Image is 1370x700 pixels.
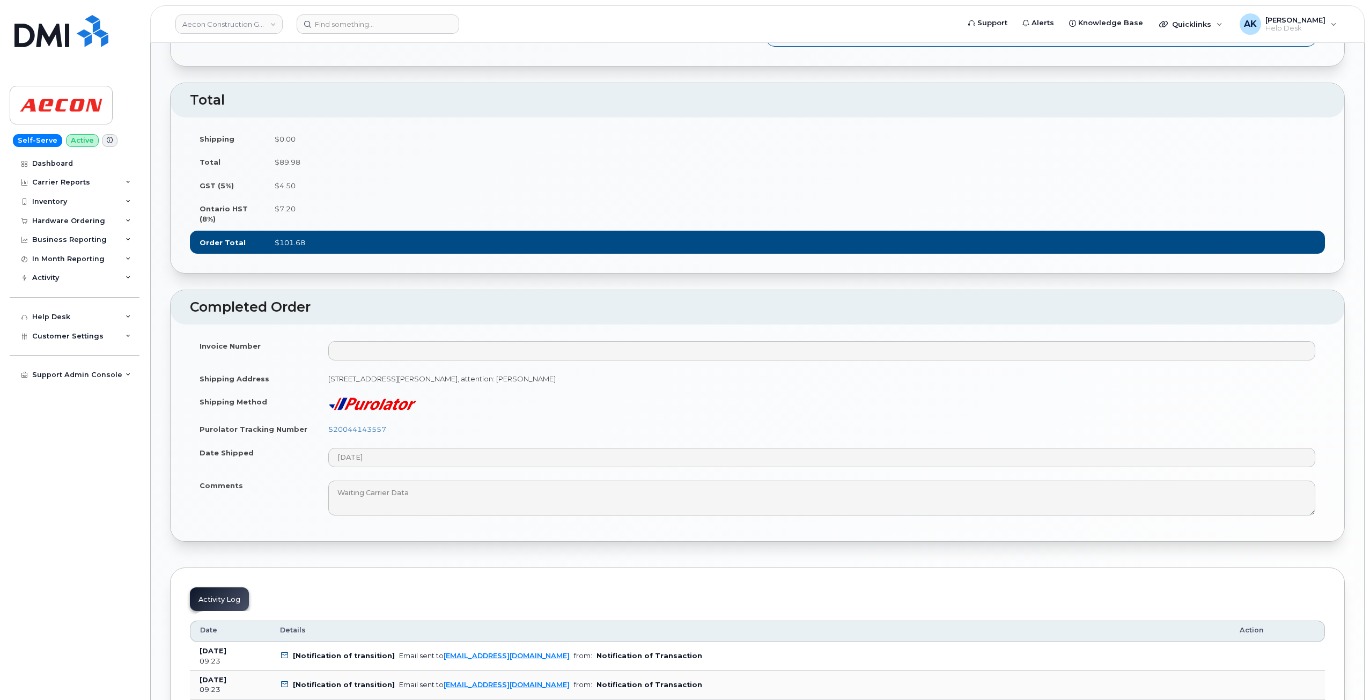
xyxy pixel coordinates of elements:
[200,424,307,434] label: Purolator Tracking Number
[574,652,592,660] span: from:
[399,652,570,660] div: Email sent to
[444,652,570,660] a: [EMAIL_ADDRESS][DOMAIN_NAME]
[1232,13,1344,35] div: Ahmed Khoudja
[444,681,570,689] a: [EMAIL_ADDRESS][DOMAIN_NAME]
[574,681,592,689] span: from:
[200,676,226,684] b: [DATE]
[1244,18,1257,31] span: AK
[275,158,300,166] span: $89.98
[977,18,1007,28] span: Support
[200,647,226,655] b: [DATE]
[596,681,702,689] b: Notification of Transaction
[200,181,234,191] label: GST (5%)
[399,681,570,689] div: Email sent to
[1078,18,1143,28] span: Knowledge Base
[275,181,296,190] span: $4.50
[275,135,296,143] span: $0.00
[1062,12,1151,34] a: Knowledge Base
[275,238,305,247] span: $101.68
[275,204,296,213] span: $7.20
[1230,621,1325,642] th: Action
[200,374,269,384] label: Shipping Address
[293,681,395,689] b: [Notification of transition]
[200,157,220,167] label: Total
[200,481,243,491] label: Comments
[190,300,1325,315] h2: Completed Order
[200,341,261,351] label: Invoice Number
[1265,16,1325,24] span: [PERSON_NAME]
[200,204,255,224] label: Ontario HST (8%)
[200,397,267,407] label: Shipping Method
[328,425,386,433] a: 520044143557
[200,625,217,635] span: Date
[1015,12,1062,34] a: Alerts
[200,657,261,666] div: 09:23
[280,625,306,635] span: Details
[293,652,395,660] b: [Notification of transition]
[190,93,1325,108] h2: Total
[1265,24,1325,33] span: Help Desk
[961,12,1015,34] a: Support
[1032,18,1054,28] span: Alerts
[328,481,1315,516] textarea: Waiting Carrier Data
[175,14,283,34] a: Aecon Construction Group Inc
[319,367,1325,390] td: [STREET_ADDRESS][PERSON_NAME], attention: [PERSON_NAME]
[200,448,254,458] label: Date Shipped
[200,238,246,248] label: Order Total
[1172,20,1211,28] span: Quicklinks
[200,685,261,695] div: 09:23
[200,134,234,144] label: Shipping
[297,14,459,34] input: Find something...
[328,397,416,411] img: purolator-9dc0d6913a5419968391dc55414bb4d415dd17fc9089aa56d78149fa0af40473.png
[596,652,702,660] b: Notification of Transaction
[1152,13,1230,35] div: Quicklinks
